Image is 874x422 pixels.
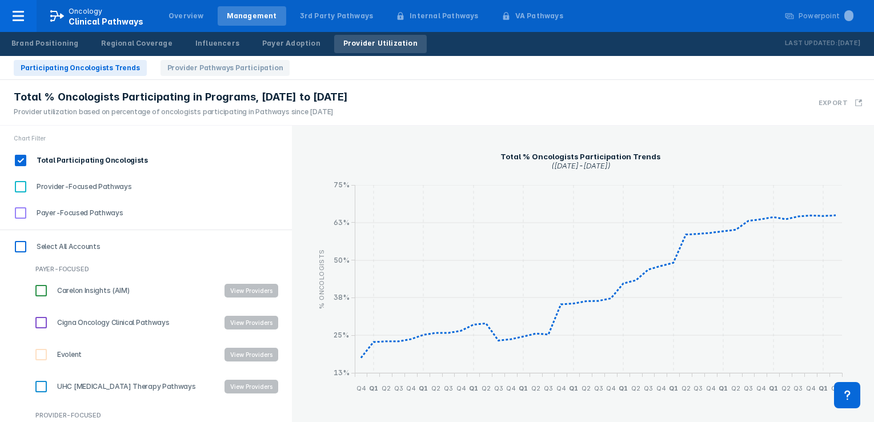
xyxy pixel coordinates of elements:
[644,384,653,392] tspan: Q3
[519,384,528,392] tspan: Q1
[312,146,853,401] g: line chart entitled <div> <div style=' color: #0E2539; font-weight: bold; '>Total % Oncologists P...
[819,99,848,107] h3: Export
[469,384,478,392] tspan: Q1
[482,384,491,392] tspan: Q2
[410,11,478,21] div: Internal Pathways
[224,348,278,361] button: View Providers
[582,384,591,392] tspan: Q2
[161,60,290,76] span: Provider Pathways Participation
[444,384,453,392] tspan: Q3
[515,11,563,21] div: VA Pathways
[631,384,640,392] tspan: Q2
[51,317,169,328] span: Cigna Oncology Clinical Pathways
[227,11,277,21] div: Management
[769,384,778,392] tspan: Q1
[719,384,728,392] tspan: Q1
[334,180,350,189] text: 75%
[819,384,828,392] tspan: Q1
[35,263,292,275] div: Payer-Focused
[406,384,416,392] tspan: Q4
[318,249,326,308] tspan: % ONCOLOGISTS
[30,208,123,218] span: Payer-Focused Pathways
[619,384,628,392] tspan: Q1
[334,218,350,227] text: 63%
[51,349,82,360] span: Evolent
[92,35,181,53] a: Regional Coverage
[224,380,278,393] button: View Providers
[506,384,516,392] tspan: Q4
[224,284,278,298] button: View Providers
[756,384,766,392] tspan: Q4
[69,17,143,26] span: Clinical Pathways
[30,242,100,252] span: Select All Accounts
[291,6,383,26] a: 3rd Party Pathways
[14,107,348,117] div: Provider utilization based on percentage of oncologists participating in Pathways since [DATE]
[781,384,791,392] tspan: Q2
[793,384,803,392] tspan: Q3
[69,6,103,17] p: Oncology
[300,11,374,21] div: 3rd Party Pathways
[35,409,292,421] div: Provider-Focused
[195,38,239,49] div: Influencers
[382,384,391,392] tspan: Q2
[500,152,660,161] tspan: Total % Oncologists Participation Trends
[334,368,350,377] text: 13%
[669,384,678,392] tspan: Q1
[343,38,418,49] div: Provider Utilization
[785,38,837,49] p: Last Updated:
[334,256,350,264] text: 50%
[544,384,553,392] tspan: Q3
[51,381,196,392] span: UHC [MEDICAL_DATA] Therapy Pathways
[394,384,403,392] tspan: Q3
[706,384,716,392] tspan: Q4
[11,38,78,49] div: Brand Positioning
[2,35,87,53] a: Brand Positioning
[837,38,860,49] p: [DATE]
[731,384,740,392] tspan: Q2
[806,384,816,392] tspan: Q4
[218,6,286,26] a: Management
[30,155,148,166] span: Total Participating Oncologists
[224,316,278,329] button: View Providers
[693,384,703,392] tspan: Q3
[831,384,840,392] tspan: Q2
[51,286,129,296] span: Carelon Insights (AIM)
[551,161,611,170] tspan: ([DATE]-[DATE])
[431,384,440,392] tspan: Q2
[569,384,578,392] tspan: Q1
[594,384,603,392] tspan: Q3
[169,11,204,21] div: Overview
[606,384,616,392] tspan: Q4
[101,38,172,49] div: Regional Coverage
[159,6,213,26] a: Overview
[494,384,503,392] tspan: Q3
[262,38,320,49] div: Payer Adoption
[531,384,540,392] tspan: Q2
[799,11,853,21] div: Powerpoint
[186,35,248,53] a: Influencers
[334,331,349,339] text: 25%
[253,35,330,53] a: Payer Adoption
[369,384,378,392] tspan: Q1
[456,384,466,392] tspan: Q4
[681,384,691,392] tspan: Q2
[556,384,566,392] tspan: Q4
[812,85,869,120] button: Export
[656,384,666,392] tspan: Q4
[334,293,350,302] text: 38%
[334,35,427,53] a: Provider Utilization
[14,60,147,76] span: Participating Oncologists Trends
[30,182,132,192] span: Provider-Focused Pathways
[419,384,428,392] tspan: Q1
[834,382,860,408] div: Contact Support
[744,384,753,392] tspan: Q3
[356,384,366,392] tspan: Q4
[14,90,348,104] span: Total % Oncologists Participating in Programs, [DATE] to [DATE]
